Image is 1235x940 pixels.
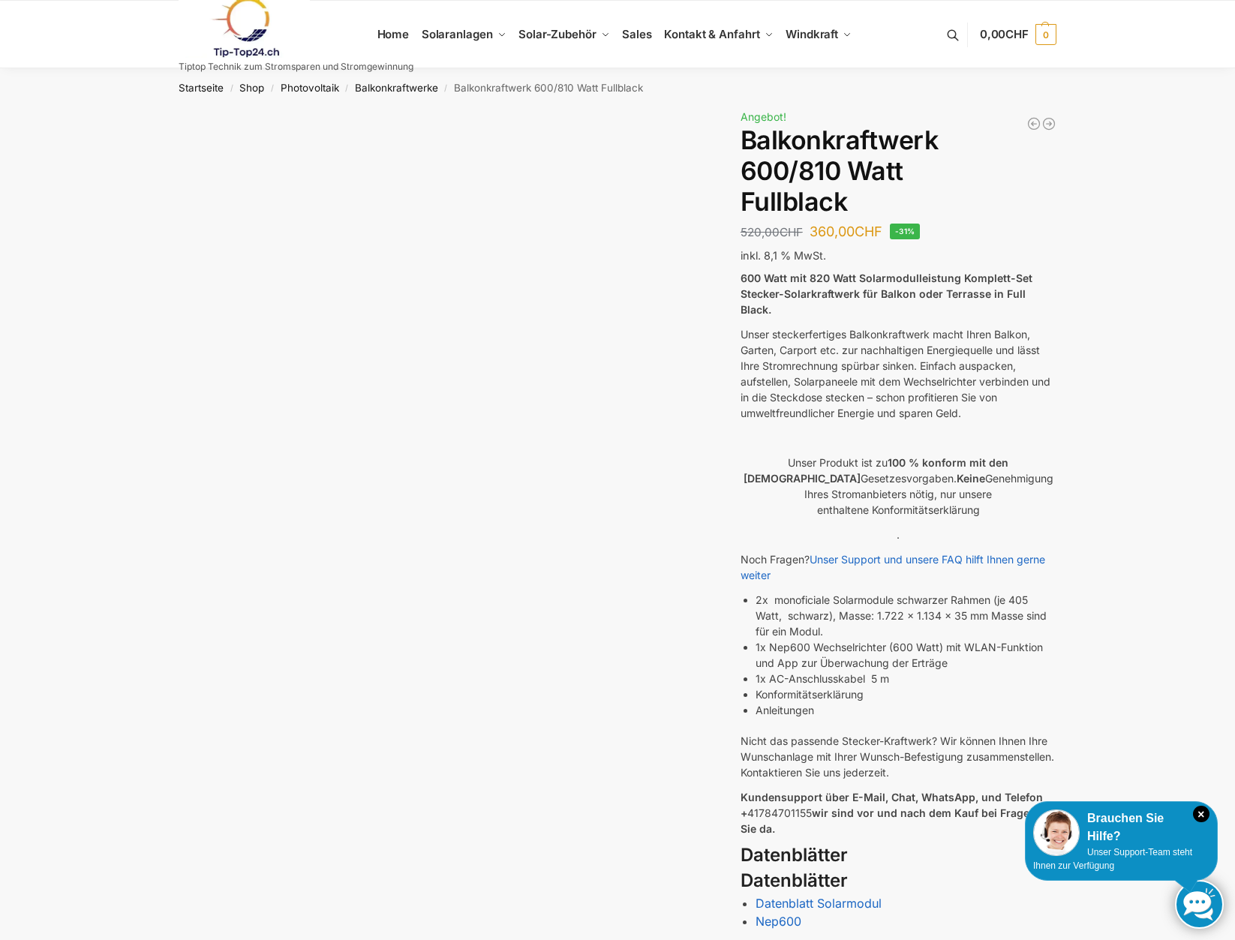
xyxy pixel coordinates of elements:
p: Unser Produkt ist zu Gesetzesvorgaben. Genehmigung Ihres Stromanbieters nötig, nur unsere enthalt... [741,455,1056,518]
span: 0 [1035,24,1056,45]
a: Windkraft [780,1,858,68]
a: Sales [616,1,658,68]
span: Angebot! [741,110,786,123]
p: Noch Fragen? [741,551,1056,583]
p: . [741,527,1056,542]
strong: 600 Watt mit 820 Watt Solarmodulleistung Komplett-Set Stecker-Solarkraftwerk für Balkon oder Terr... [741,272,1032,316]
span: / [224,83,239,95]
span: Windkraft [786,27,838,41]
p: 41784701155 [741,789,1056,836]
a: Solaranlagen [415,1,512,68]
span: 0,00 [980,27,1029,41]
a: Solar-Zubehör [512,1,616,68]
i: Schließen [1193,806,1209,822]
span: Solaranlagen [422,27,493,41]
strong: wir sind vor und nach dem Kauf bei Fragen für Sie da. [741,806,1054,835]
img: Customer service [1033,809,1080,856]
span: CHF [780,225,803,239]
span: Kontakt & Anfahrt [664,27,759,41]
div: Brauchen Sie Hilfe? [1033,809,1209,845]
p: Unser steckerfertiges Balkonkraftwerk macht Ihren Balkon, Garten, Carport etc. zur nachhaltigen E... [741,326,1056,421]
li: 1x AC-Anschlusskabel 5 m [756,671,1056,686]
a: Balkonkraftwerk 445/600 Watt Bificial [1026,116,1041,131]
li: Konformitätserklärung [756,686,1056,702]
span: Unser Support-Team steht Ihnen zur Verfügung [1033,847,1192,871]
span: / [264,83,280,95]
li: Anleitungen [756,702,1056,718]
span: CHF [855,224,882,239]
a: Unser Support und unsere FAQ hilft Ihnen gerne weiter [741,553,1045,581]
a: Nep600 [756,914,801,929]
span: Sales [622,27,652,41]
a: 0,00CHF 0 [980,12,1056,57]
a: Balkonkraftwerk 405/600 Watt erweiterbar [1041,116,1056,131]
p: Nicht das passende Stecker-Kraftwerk? Wir können Ihnen Ihre Wunschanlage mit Ihrer Wunsch-Befesti... [741,733,1056,780]
h3: Datenblätter [741,842,1056,869]
a: Datenblatt Solarmodul [756,896,882,911]
strong: Keine [957,472,985,485]
a: Photovoltaik [281,82,339,94]
nav: Breadcrumb [152,68,1083,107]
strong: Kundensupport über E-Mail, Chat, WhatsApp, und Telefon + [741,791,1043,819]
span: Solar-Zubehör [518,27,596,41]
a: Startseite [179,82,224,94]
h1: Balkonkraftwerk 600/810 Watt Fullblack [741,125,1056,217]
span: inkl. 8,1 % MwSt. [741,249,826,262]
a: Kontakt & Anfahrt [658,1,780,68]
bdi: 520,00 [741,225,803,239]
a: Balkonkraftwerke [355,82,438,94]
h3: Datenblätter [741,868,1056,894]
span: / [438,83,454,95]
a: Shop [239,82,264,94]
span: CHF [1005,27,1029,41]
bdi: 360,00 [810,224,882,239]
p: Tiptop Technik zum Stromsparen und Stromgewinnung [179,62,413,71]
span: -31% [890,224,921,239]
li: 2x monoficiale Solarmodule schwarzer Rahmen (je 405 Watt, schwarz), Masse: 1.722 x 1.134 x 35 mm ... [756,592,1056,639]
span: / [339,83,355,95]
strong: 100 % konform mit den [DEMOGRAPHIC_DATA] [744,456,1009,485]
li: 1x Nep600 Wechselrichter (600 Watt) mit WLAN-Funktion und App zur Überwachung der Erträge [756,639,1056,671]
